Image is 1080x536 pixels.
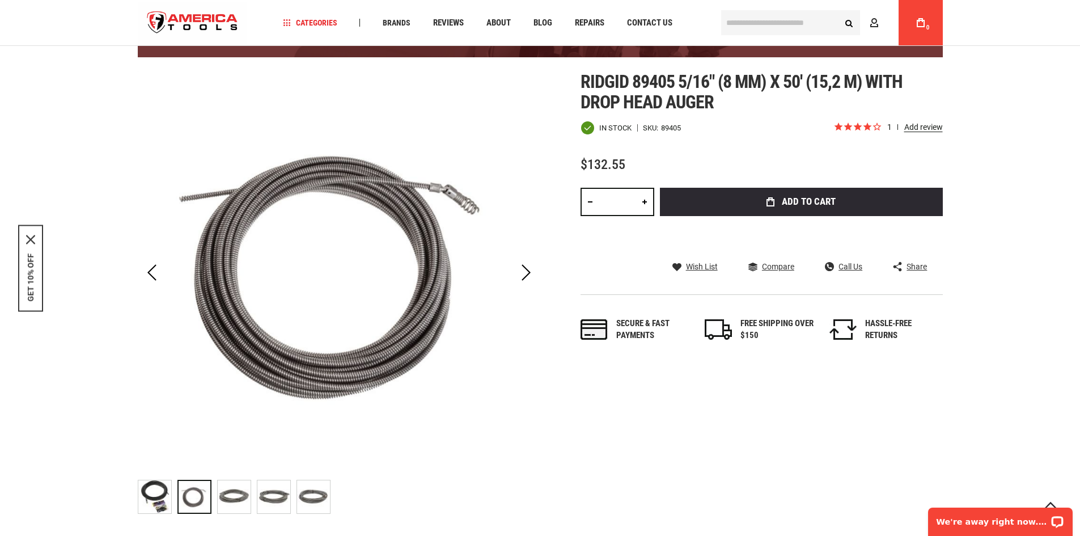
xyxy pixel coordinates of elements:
svg: close icon [26,235,35,244]
img: shipping [705,319,732,340]
a: Call Us [825,261,862,272]
div: Secure & fast payments [616,318,690,342]
div: FREE SHIPPING OVER $150 [740,318,814,342]
span: Categories [283,19,337,27]
div: RIDGID 89405 5/16" (8 MM) X 50' (15,2 M) WITH DROP HEAD AUGER [257,474,297,520]
img: payments [581,319,608,340]
span: Call Us [838,263,862,271]
div: Previous [138,71,166,474]
a: Compare [748,261,794,272]
button: GET 10% OFF [26,253,35,301]
div: HASSLE-FREE RETURNS [865,318,939,342]
span: Rated 4.0 out of 5 stars 1 reviews [833,121,943,134]
div: RIDGID 89405 5/16" (8 MM) X 50' (15,2 M) WITH DROP HEAD AUGER [177,474,217,520]
div: RIDGID 89405 5/16" (8 MM) X 50' (15,2 M) WITH DROP HEAD AUGER [138,474,177,520]
span: Contact Us [627,19,672,27]
span: In stock [599,124,632,132]
span: Ridgid 89405 5/16" (8 mm) x 50' (15,2 m) with drop head auger [581,71,903,113]
iframe: Secure express checkout frame [658,220,945,252]
button: Add to Cart [660,188,943,216]
span: Reviews [433,19,464,27]
img: returns [829,319,857,340]
div: RIDGID 89405 5/16" (8 MM) X 50' (15,2 M) WITH DROP HEAD AUGER [297,474,331,520]
span: review [897,124,898,130]
a: Wish List [672,261,718,272]
img: RIDGID 89405 5/16" (8 MM) X 50' (15,2 M) WITH DROP HEAD AUGER [138,71,540,474]
span: Share [907,263,927,271]
a: Repairs [570,15,609,31]
img: RIDGID 89405 5/16" (8 MM) X 50' (15,2 M) WITH DROP HEAD AUGER [257,480,290,513]
div: Availability [581,121,632,135]
button: Search [838,12,860,33]
span: Brands [383,19,410,27]
img: RIDGID 89405 5/16" (8 MM) X 50' (15,2 M) WITH DROP HEAD AUGER [297,480,330,513]
span: About [486,19,511,27]
span: Wish List [686,263,718,271]
div: 89405 [661,124,681,132]
iframe: LiveChat chat widget [921,500,1080,536]
span: Compare [762,263,794,271]
a: Contact Us [622,15,677,31]
a: Blog [528,15,557,31]
img: America Tools [138,2,248,44]
a: Reviews [428,15,469,31]
div: Next [512,71,540,474]
span: Add to Cart [782,197,836,206]
a: Categories [278,15,342,31]
span: 0 [926,24,930,31]
span: Repairs [575,19,604,27]
span: $132.55 [581,157,625,172]
a: store logo [138,2,248,44]
span: Blog [533,19,552,27]
strong: SKU [643,124,661,132]
a: Brands [378,15,416,31]
span: 1 reviews [887,123,943,132]
a: About [481,15,516,31]
img: RIDGID 89405 5/16" (8 MM) X 50' (15,2 M) WITH DROP HEAD AUGER [218,480,251,513]
img: RIDGID 89405 5/16" (8 MM) X 50' (15,2 M) WITH DROP HEAD AUGER [138,480,171,513]
button: Close [26,235,35,244]
div: RIDGID 89405 5/16" (8 MM) X 50' (15,2 M) WITH DROP HEAD AUGER [217,474,257,520]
